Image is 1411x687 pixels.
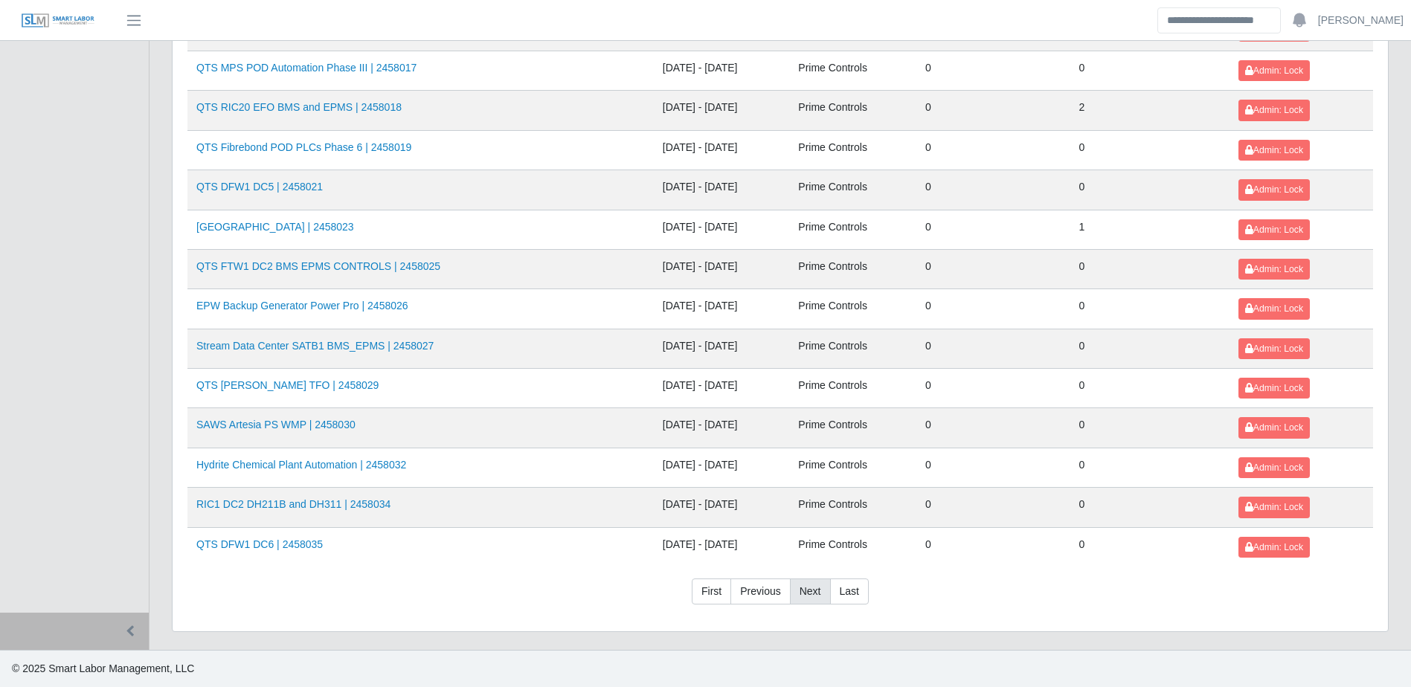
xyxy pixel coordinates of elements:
td: Prime Controls [789,249,916,288]
td: 0 [1070,51,1229,91]
span: Admin: Lock [1245,184,1303,195]
td: 0 [916,249,1070,288]
button: Admin: Lock [1238,219,1310,240]
td: 0 [916,488,1070,527]
td: [DATE] - [DATE] [654,130,789,170]
span: © 2025 Smart Labor Management, LLC [12,662,194,674]
span: Admin: Lock [1245,65,1303,76]
td: 0 [916,289,1070,329]
td: [DATE] - [DATE] [654,91,789,130]
td: 0 [916,448,1070,487]
td: 0 [1070,488,1229,527]
td: 0 [1070,448,1229,487]
a: QTS DFW1 DC5 | 2458021 [196,181,323,193]
td: Prime Controls [789,527,916,567]
td: 0 [1070,130,1229,170]
td: Prime Controls [789,51,916,91]
td: Prime Controls [789,210,916,249]
td: Prime Controls [789,91,916,130]
a: First [692,578,731,605]
td: 0 [1070,408,1229,448]
td: [DATE] - [DATE] [654,369,789,408]
td: 0 [916,51,1070,91]
td: 0 [916,210,1070,249]
button: Admin: Lock [1238,497,1310,517]
button: Admin: Lock [1238,60,1310,81]
td: [DATE] - [DATE] [654,448,789,487]
span: Admin: Lock [1245,264,1303,274]
td: Prime Controls [789,448,916,487]
td: 0 [916,91,1070,130]
a: Hydrite Chemical Plant Automation | 2458032 [196,459,406,471]
td: Prime Controls [789,170,916,210]
td: Prime Controls [789,130,916,170]
a: Next [790,578,831,605]
a: Last [830,578,869,605]
input: Search [1157,7,1281,33]
span: Admin: Lock [1245,145,1303,155]
td: 0 [1070,170,1229,210]
td: [DATE] - [DATE] [654,289,789,329]
button: Admin: Lock [1238,457,1310,478]
a: QTS RIC20 EFO BMS and EPMS | 2458018 [196,101,402,113]
td: [DATE] - [DATE] [654,210,789,249]
a: QTS DFW1 DC6 | 2458035 [196,538,323,550]
td: 0 [916,408,1070,448]
a: SAWS Artesia PS WMP | 2458030 [196,419,356,430]
span: Admin: Lock [1245,542,1303,552]
img: SLM Logo [21,13,95,29]
td: 0 [1070,527,1229,567]
button: Admin: Lock [1238,537,1310,558]
td: Prime Controls [789,488,916,527]
a: Stream Data Center SATB1 BMS_EPMS | 2458027 [196,340,434,352]
button: Admin: Lock [1238,179,1310,200]
a: QTS MPS POD Automation Phase III | 2458017 [196,62,417,74]
td: 2 [1070,91,1229,130]
td: 1 [1070,210,1229,249]
a: [GEOGRAPHIC_DATA] | 2458023 [196,221,354,233]
span: Admin: Lock [1245,422,1303,433]
td: [DATE] - [DATE] [654,527,789,567]
td: [DATE] - [DATE] [654,249,789,288]
td: 0 [916,130,1070,170]
td: Prime Controls [789,289,916,329]
td: Prime Controls [789,329,916,368]
span: Admin: Lock [1245,303,1303,314]
a: Previous [730,578,790,605]
button: Admin: Lock [1238,338,1310,359]
td: Prime Controls [789,408,916,448]
a: [PERSON_NAME] [1318,13,1404,28]
td: 0 [1070,329,1229,368]
td: 0 [916,369,1070,408]
a: EPW Backup Generator Power Pro | 2458026 [196,300,408,312]
button: Admin: Lock [1238,140,1310,161]
td: 0 [916,527,1070,567]
span: Admin: Lock [1245,462,1303,473]
td: 0 [1070,289,1229,329]
td: 0 [1070,369,1229,408]
a: QTS Fibrebond POD PLCs Phase 6 | 2458019 [196,141,411,153]
span: Admin: Lock [1245,105,1303,115]
td: 0 [916,329,1070,368]
button: Admin: Lock [1238,378,1310,399]
td: [DATE] - [DATE] [654,408,789,448]
a: RIC1 DC2 DH211B and DH311 | 2458034 [196,498,390,510]
td: [DATE] - [DATE] [654,51,789,91]
a: QTS [PERSON_NAME] TFO | 2458029 [196,379,379,391]
button: Admin: Lock [1238,417,1310,438]
nav: pagination [187,578,1373,617]
td: Prime Controls [789,369,916,408]
td: 0 [1070,249,1229,288]
button: Admin: Lock [1238,259,1310,280]
span: Admin: Lock [1245,383,1303,393]
span: Admin: Lock [1245,343,1303,354]
td: [DATE] - [DATE] [654,170,789,210]
td: 0 [916,170,1070,210]
span: Admin: Lock [1245,502,1303,512]
button: Admin: Lock [1238,298,1310,319]
td: [DATE] - [DATE] [654,329,789,368]
button: Admin: Lock [1238,100,1310,120]
a: QTS FTW1 DC2 BMS EPMS CONTROLS | 2458025 [196,260,440,272]
td: [DATE] - [DATE] [654,488,789,527]
span: Admin: Lock [1245,225,1303,235]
